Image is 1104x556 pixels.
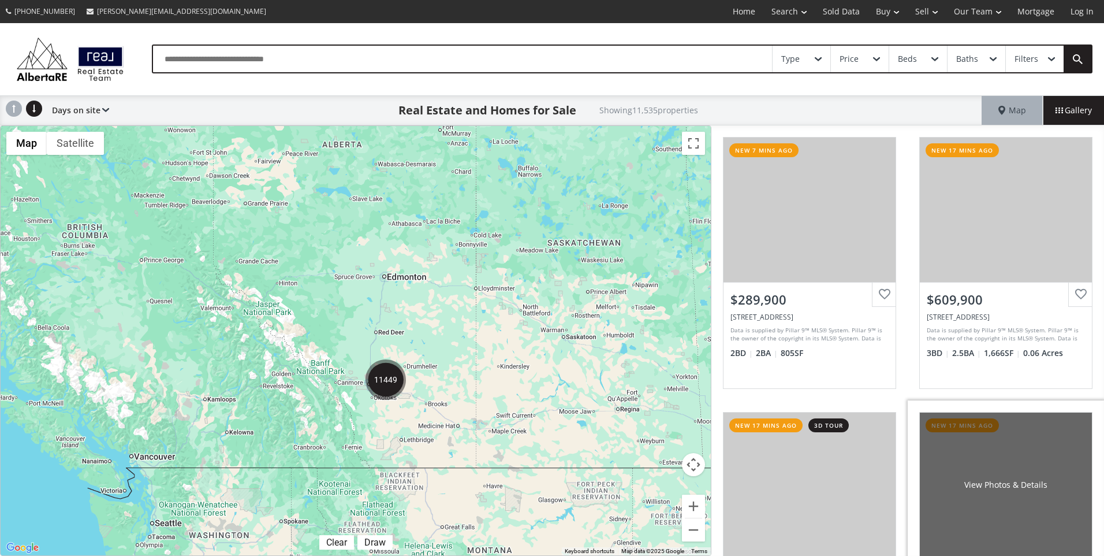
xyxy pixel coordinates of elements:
[682,518,705,542] button: Zoom out
[81,1,272,22] a: [PERSON_NAME][EMAIL_ADDRESS][DOMAIN_NAME]
[730,326,886,343] div: Data is supplied by Pillar 9™ MLS® System. Pillar 9™ is the owner of the copyright in its MLS® Sy...
[621,548,684,554] span: Map data ©2025 Google
[319,537,354,548] div: Click to clear.
[927,347,949,359] span: 3 BD
[6,132,47,155] button: Show street map
[14,6,75,16] span: [PHONE_NUMBER]
[357,537,393,548] div: Click to draw.
[964,479,1047,491] div: View Photos & Details
[956,55,978,63] div: Baths
[12,35,129,84] img: Logo
[398,102,576,118] h1: Real Estate and Homes for Sale
[730,291,889,309] div: $289,900
[927,312,1085,322] div: 41 Lavender Passage SE, Calgary, AB T3S 0G7
[730,347,753,359] span: 2 BD
[46,96,109,125] div: Days on site
[927,291,1085,309] div: $609,900
[1043,96,1104,125] div: Gallery
[927,326,1082,343] div: Data is supplied by Pillar 9™ MLS® System. Pillar 9™ is the owner of the copyright in its MLS® Sy...
[984,347,1020,359] span: 1,666 SF
[682,495,705,518] button: Zoom in
[1015,55,1038,63] div: Filters
[840,55,859,63] div: Price
[711,125,908,401] a: new 7 mins ago$289,900[STREET_ADDRESS]Data is supplied by Pillar 9™ MLS® System. Pillar 9™ is the...
[361,537,389,548] div: Draw
[682,132,705,155] button: Toggle fullscreen view
[599,106,698,114] h2: Showing 11,535 properties
[365,359,406,400] div: 11449
[1023,347,1063,359] span: 0.06 Acres
[781,55,800,63] div: Type
[565,547,614,555] button: Keyboard shortcuts
[756,347,778,359] span: 2 BA
[998,105,1026,116] span: Map
[982,96,1043,125] div: Map
[952,347,981,359] span: 2.5 BA
[3,540,42,555] a: Open this area in Google Maps (opens a new window)
[682,453,705,476] button: Map camera controls
[898,55,917,63] div: Beds
[781,347,803,359] span: 805 SF
[323,537,350,548] div: Clear
[908,125,1104,401] a: new 17 mins ago$609,900[STREET_ADDRESS]Data is supplied by Pillar 9™ MLS® System. Pillar 9™ is th...
[730,312,889,322] div: 4641 128 Avenue NE #1414, Calgary, AB T3N 1T3
[691,548,707,554] a: Terms
[97,6,266,16] span: [PERSON_NAME][EMAIL_ADDRESS][DOMAIN_NAME]
[47,132,104,155] button: Show satellite imagery
[3,540,42,555] img: Google
[1055,105,1092,116] span: Gallery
